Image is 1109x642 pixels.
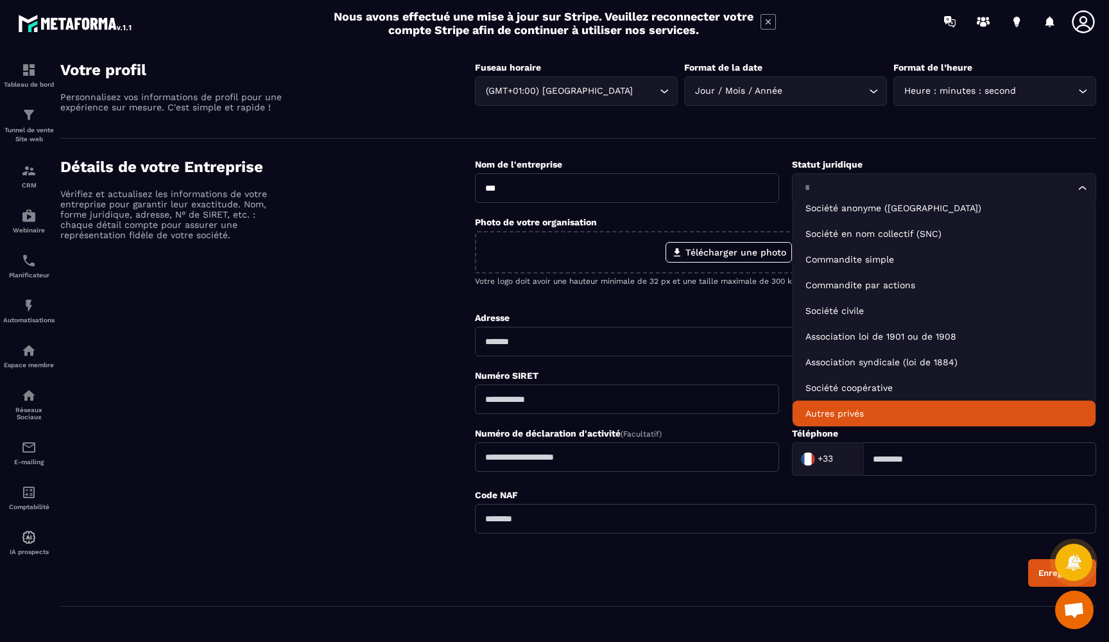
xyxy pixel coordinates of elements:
[3,317,55,324] p: Automatisations
[483,84,636,98] span: (GMT+01:00) [GEOGRAPHIC_DATA]
[333,10,754,37] h2: Nous avons effectué une mise à jour sur Stripe. Veuillez reconnecter votre compte Stripe afin de ...
[60,61,475,79] h4: Votre profil
[60,189,285,240] p: Vérifiez et actualisez les informations de votre entreprise pour garantir leur exactitude. Nom, f...
[60,92,285,112] p: Personnalisez vos informations de profil pour une expérience sur mesure. C'est simple et rapide !
[684,62,762,73] label: Format de la date
[475,76,678,106] div: Search for option
[18,12,133,35] img: logo
[21,253,37,268] img: scheduler
[805,253,1083,266] p: Commandite simple
[786,84,866,98] input: Search for option
[475,428,662,438] label: Numéro de déclaration d'activité
[3,361,55,369] p: Espace membre
[636,84,657,98] input: Search for option
[1038,568,1086,578] div: Enregistrer
[21,163,37,178] img: formation
[792,442,863,476] div: Search for option
[21,530,37,545] img: automations
[3,503,55,510] p: Comptabilité
[60,158,475,176] h4: Détails de votre Entreprise
[3,98,55,153] a: formationformationTunnel de vente Site web
[3,430,55,475] a: emailemailE-mailing
[621,429,662,438] span: (Facultatif)
[3,81,55,88] p: Tableau de bord
[3,475,55,520] a: accountantaccountantComptabilité
[3,227,55,234] p: Webinaire
[3,153,55,198] a: formationformationCRM
[805,227,1083,240] p: Société en nom collectif (SNC)
[692,84,786,98] span: Jour / Mois / Année
[21,343,37,358] img: automations
[3,378,55,430] a: social-networksocial-networkRéseaux Sociaux
[805,381,1083,394] p: Société coopérative
[893,76,1096,106] div: Search for option
[21,62,37,78] img: formation
[21,208,37,223] img: automations
[21,298,37,313] img: automations
[800,181,1075,195] input: Search for option
[893,62,972,73] label: Format de l’heure
[792,428,838,438] label: Téléphone
[792,173,1096,203] div: Search for option
[805,330,1083,343] p: Association loi de 1901 ou de 1908
[3,333,55,378] a: automationsautomationsEspace membre
[805,279,1083,291] p: Commandite par actions
[3,53,55,98] a: formationformationTableau de bord
[836,449,849,469] input: Search for option
[3,406,55,421] p: Réseaux Sociaux
[475,277,1096,286] p: Votre logo doit avoir une hauteur minimale de 32 px et une taille maximale de 300 ko.
[475,490,518,500] label: Code NAF
[684,76,887,106] div: Search for option
[475,313,510,323] label: Adresse
[902,84,1019,98] span: Heure : minutes : second
[3,272,55,279] p: Planificateur
[21,107,37,123] img: formation
[805,304,1083,317] p: Société civile
[21,440,37,455] img: email
[3,458,55,465] p: E-mailing
[475,159,562,169] label: Nom de l'entreprise
[475,62,541,73] label: Fuseau horaire
[805,202,1083,214] p: Société anonyme (SA)
[666,242,792,263] label: Télécharger une photo
[1028,559,1096,587] button: Enregistrer
[805,407,1083,420] p: Autres privés
[475,370,538,381] label: Numéro SIRET
[3,288,55,333] a: automationsautomationsAutomatisations
[3,182,55,189] p: CRM
[818,453,833,465] span: +33
[1019,84,1075,98] input: Search for option
[792,159,863,169] label: Statut juridique
[3,243,55,288] a: schedulerschedulerPlanificateur
[3,198,55,243] a: automationsautomationsWebinaire
[21,485,37,500] img: accountant
[805,356,1083,369] p: Association syndicale (loi de 1884)
[475,217,597,227] label: Photo de votre organisation
[21,388,37,403] img: social-network
[1055,591,1094,629] div: Ouvrir le chat
[3,548,55,555] p: IA prospects
[3,126,55,144] p: Tunnel de vente Site web
[795,446,821,472] img: Country Flag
